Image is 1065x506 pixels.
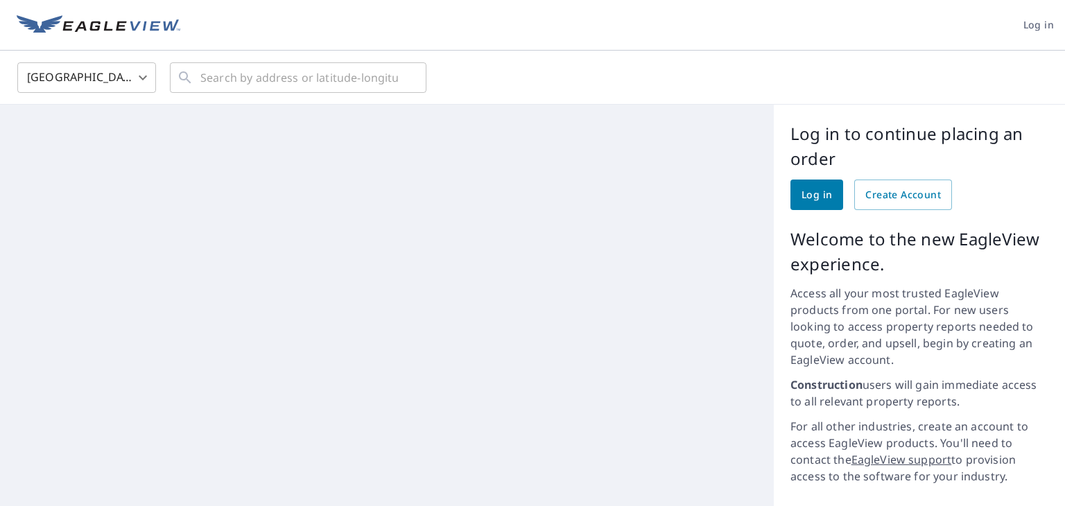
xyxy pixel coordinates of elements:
div: [GEOGRAPHIC_DATA] [17,58,156,97]
a: EagleView support [851,452,952,467]
p: Welcome to the new EagleView experience. [790,227,1048,277]
img: EV Logo [17,15,180,36]
p: For all other industries, create an account to access EagleView products. You'll need to contact ... [790,418,1048,485]
p: Log in to continue placing an order [790,121,1048,171]
input: Search by address or latitude-longitude [200,58,398,97]
strong: Construction [790,377,863,392]
span: Log in [802,186,832,204]
p: Access all your most trusted EagleView products from one portal. For new users looking to access ... [790,285,1048,368]
p: users will gain immediate access to all relevant property reports. [790,376,1048,410]
a: Create Account [854,180,952,210]
span: Log in [1023,17,1054,34]
a: Log in [790,180,843,210]
span: Create Account [865,186,941,204]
